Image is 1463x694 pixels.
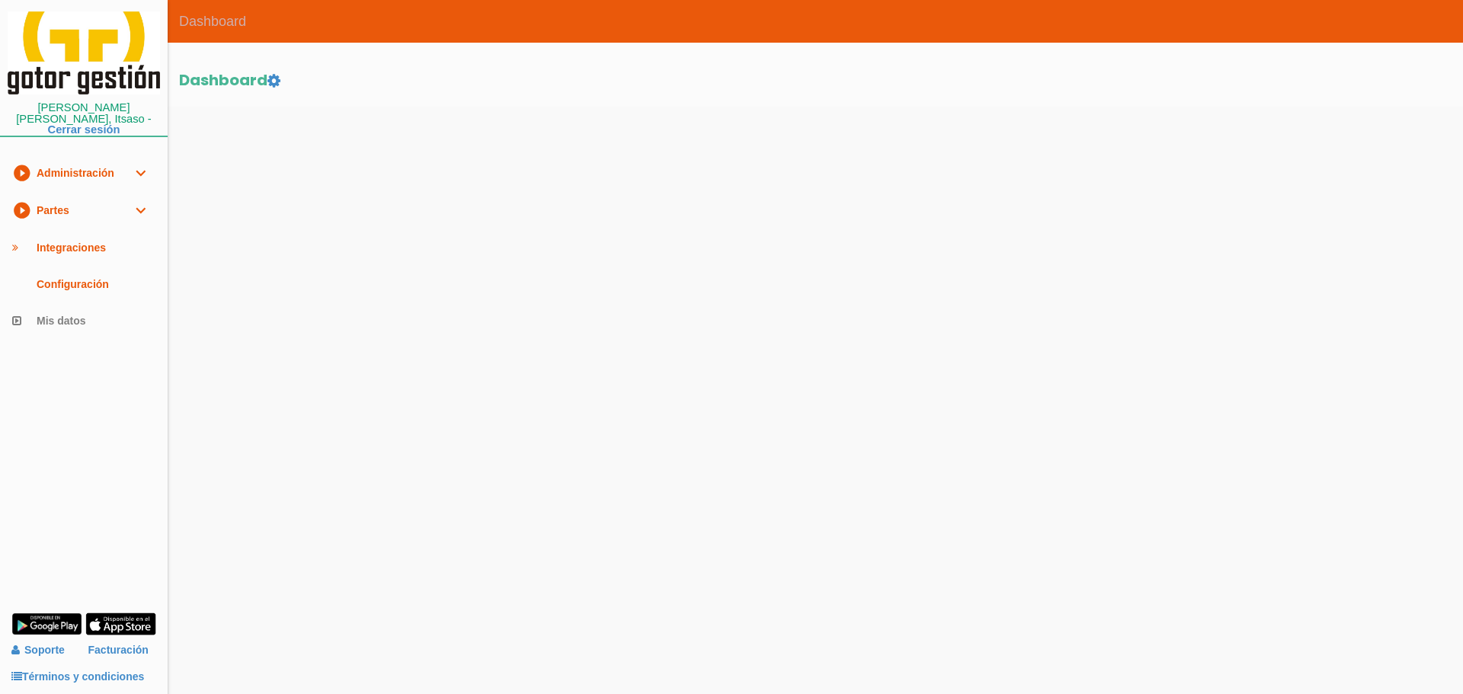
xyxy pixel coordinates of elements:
a: Facturación [88,637,149,664]
a: Cerrar sesión [48,123,120,136]
i: expand_more [131,192,149,229]
h2: Dashboard [179,72,1452,89]
a: Soporte [11,644,65,656]
img: app-store.png [85,612,156,635]
a: Términos y condiciones [11,670,144,683]
i: expand_more [131,155,149,191]
i: play_circle_filled [12,155,30,191]
img: google-play.png [11,612,82,635]
img: itcons-logo [8,11,160,94]
i: play_circle_filled [12,192,30,229]
span: Dashboard [168,2,258,40]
